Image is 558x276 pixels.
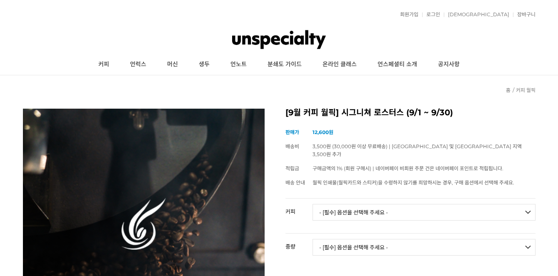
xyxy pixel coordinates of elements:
a: 커피 월픽 [516,87,535,93]
th: 커피 [285,199,313,218]
img: 언스페셜티 몰 [232,27,326,52]
span: 구매금액의 1% (회원 구매시) | 네이버페이 비회원 주문 건은 네이버페이 포인트로 적립됩니다. [313,165,503,172]
span: 3,500원 (30,000원 이상 무료배송) | [GEOGRAPHIC_DATA] 및 [GEOGRAPHIC_DATA] 지역 3,500원 추가 [313,143,522,157]
a: 생두 [188,54,220,75]
a: 분쇄도 가이드 [257,54,312,75]
a: 온라인 클래스 [312,54,367,75]
a: 회원가입 [396,12,418,17]
span: 월픽 인쇄물(월픽카드와 스티커)을 수령하지 않기를 희망하시는 경우, 구매 옵션에서 선택해 주세요. [313,179,514,186]
a: 홈 [506,87,510,93]
a: [DEMOGRAPHIC_DATA] [444,12,509,17]
a: 커피 [88,54,120,75]
a: 머신 [157,54,188,75]
a: 장바구니 [513,12,535,17]
span: 적립금 [285,165,299,172]
a: 로그인 [422,12,440,17]
strong: 12,600원 [313,129,333,135]
a: 공지사항 [428,54,470,75]
th: 중량 [285,234,313,253]
a: 언럭스 [120,54,157,75]
span: 배송 안내 [285,179,305,186]
a: 언노트 [220,54,257,75]
a: 언스페셜티 소개 [367,54,428,75]
h2: [9월 커피 월픽] 시그니쳐 로스터스 (9/1 ~ 9/30) [285,109,535,117]
span: 판매가 [285,129,299,135]
span: 배송비 [285,143,299,149]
